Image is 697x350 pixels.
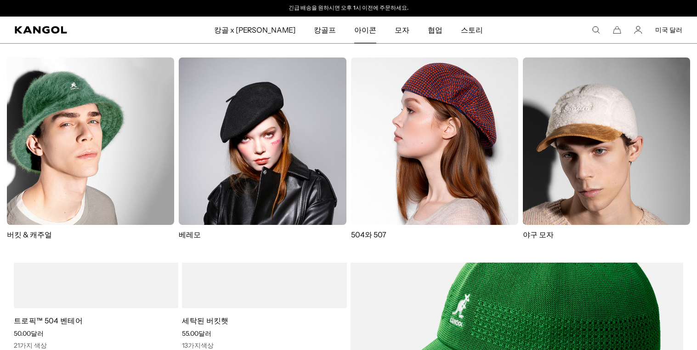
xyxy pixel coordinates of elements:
font: 색상 [201,341,214,350]
font: 협업 [428,25,442,34]
font: 야구 모자 [523,230,554,239]
a: 계정 [634,26,642,34]
font: 버킷 & 캐주얼 [7,230,52,239]
slideshow-component: 안내 바 [254,5,443,12]
font: 13가지 [182,341,201,350]
font: 캉골프 [314,25,336,34]
font: 스토리 [461,25,483,34]
a: 아이콘 [345,17,385,43]
div: 발표 [254,5,443,12]
a: 캉골 x [PERSON_NAME] [205,17,305,43]
font: 50.00달러 [14,329,44,338]
a: 버킷 & 캐주얼 [7,57,174,240]
a: 모자 [385,17,419,43]
font: 가지 색상 [20,341,47,350]
a: 야구 모자 [523,57,690,249]
a: 베레모 [179,57,346,240]
font: 모자 [395,25,409,34]
a: 504와 507 [351,57,518,240]
a: 세탁된 버킷햇 [182,316,228,325]
font: 아이콘 [354,25,376,34]
font: 베레모 [179,230,201,239]
font: 504와 507 [351,230,386,239]
a: 트로픽™ 504 벤테어 [14,316,83,325]
a: 캉골 [15,26,142,34]
font: 긴급 배송을 원하시면 오후 1시 이전에 주문하세요. [289,4,408,11]
a: 스토리 [452,17,492,43]
div: 2/2 [254,5,443,12]
a: 캉골프 [305,17,345,43]
font: 21 [14,341,20,350]
summary: 여기서 검색하세요 [592,26,600,34]
button: 미국 달러 [655,26,682,34]
button: 카트 [613,26,621,34]
font: 55.00달러 [182,329,211,338]
font: 캉골 x [PERSON_NAME] [214,25,296,34]
a: 협업 [419,17,452,43]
